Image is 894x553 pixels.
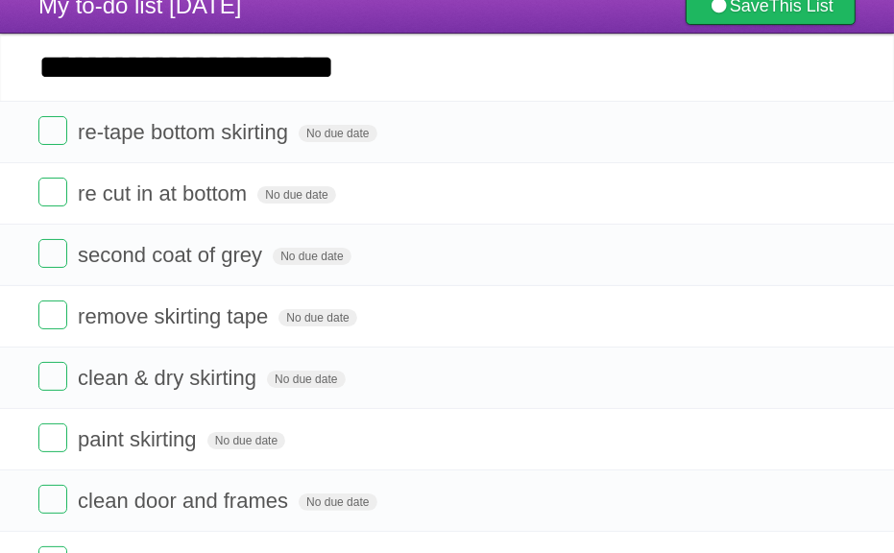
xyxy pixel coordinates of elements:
span: No due date [278,309,356,326]
span: clean & dry skirting [78,366,261,390]
span: No due date [273,248,350,265]
label: Done [38,423,67,452]
span: No due date [299,493,376,511]
label: Done [38,178,67,206]
span: No due date [257,186,335,204]
span: re-tape bottom skirting [78,120,293,144]
span: clean door and frames [78,489,293,513]
span: re cut in at bottom [78,181,252,205]
label: Done [38,362,67,391]
span: No due date [207,432,285,449]
label: Done [38,239,67,268]
label: Done [38,485,67,514]
span: remove skirting tape [78,304,273,328]
span: paint skirting [78,427,202,451]
span: second coat of grey [78,243,267,267]
span: No due date [299,125,376,142]
span: No due date [267,371,345,388]
label: Done [38,116,67,145]
label: Done [38,301,67,329]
